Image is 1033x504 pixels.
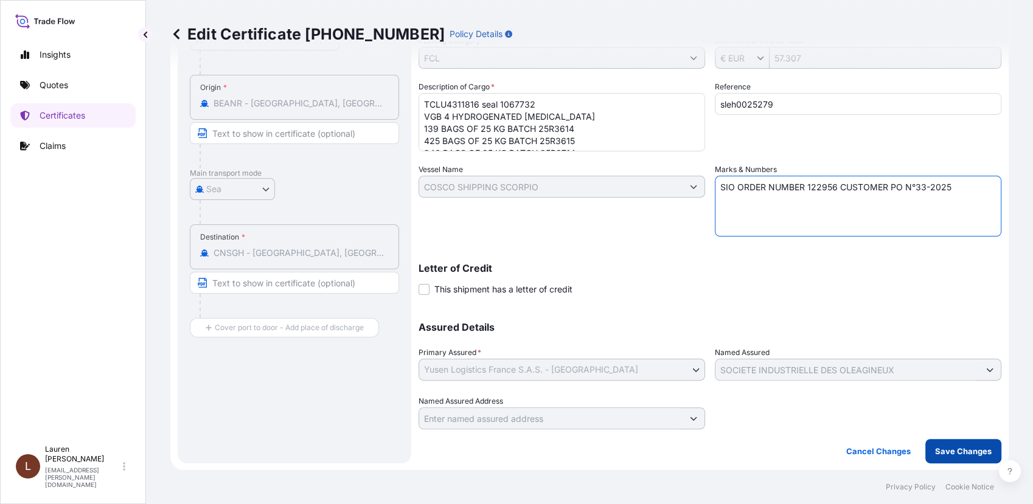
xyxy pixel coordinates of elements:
[10,43,136,67] a: Insights
[40,140,66,152] p: Claims
[10,73,136,97] a: Quotes
[419,359,705,381] button: Yusen Logistics France S.A.S. - [GEOGRAPHIC_DATA]
[979,359,1001,381] button: Show suggestions
[715,93,1001,115] input: Enter booking reference
[40,109,85,122] p: Certificates
[935,445,992,457] p: Save Changes
[40,49,71,61] p: Insights
[45,444,120,464] p: Lauren [PERSON_NAME]
[715,347,770,359] label: Named Assured
[419,93,705,151] textarea: TCLU4311816 seal 1067732 VGB 4 HYDROGENATED [MEDICAL_DATA] 139 BAGS OF 25 KG BATCH 25R3614 425 BA...
[190,318,379,337] button: Cover port to door - Add place of discharge
[715,164,777,176] label: Marks & Numbers
[200,232,245,242] div: Destination
[925,439,1001,463] button: Save Changes
[683,176,704,198] button: Show suggestions
[190,122,399,144] input: Text to appear on certificate
[214,97,384,109] input: Origin
[836,439,920,463] button: Cancel Changes
[40,79,68,91] p: Quotes
[424,364,638,376] span: Yusen Logistics France S.A.S. - [GEOGRAPHIC_DATA]
[715,359,979,381] input: Assured Name
[434,283,572,295] span: This shipment has a letter of credit
[25,460,31,472] span: L
[715,176,1001,236] textarea: SIO ORDER NUMBER 122955 CUSTOMER PO N°33-2025
[190,168,399,178] p: Main transport mode
[945,482,994,492] a: Cookie Notice
[846,445,911,457] p: Cancel Changes
[10,134,136,158] a: Claims
[419,347,481,359] span: Primary Assured
[10,103,136,128] a: Certificates
[419,322,1001,332] p: Assured Details
[715,81,751,93] label: Reference
[200,83,227,92] div: Origin
[683,407,704,429] button: Show suggestions
[215,322,364,334] span: Cover port to door - Add place of discharge
[214,247,384,259] input: Destination
[190,178,275,200] button: Select transport
[419,395,503,407] label: Named Assured Address
[419,164,463,176] label: Vessel Name
[206,183,221,195] span: Sea
[419,81,495,93] label: Description of Cargo
[190,272,399,294] input: Text to appear on certificate
[419,176,683,198] input: Type to search vessel name or IMO
[45,466,120,488] p: [EMAIL_ADDRESS][PERSON_NAME][DOMAIN_NAME]
[419,407,683,429] input: Named Assured Address
[886,482,936,492] a: Privacy Policy
[170,24,445,44] p: Edit Certificate [PHONE_NUMBER]
[450,28,503,40] p: Policy Details
[419,263,1001,273] p: Letter of Credit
